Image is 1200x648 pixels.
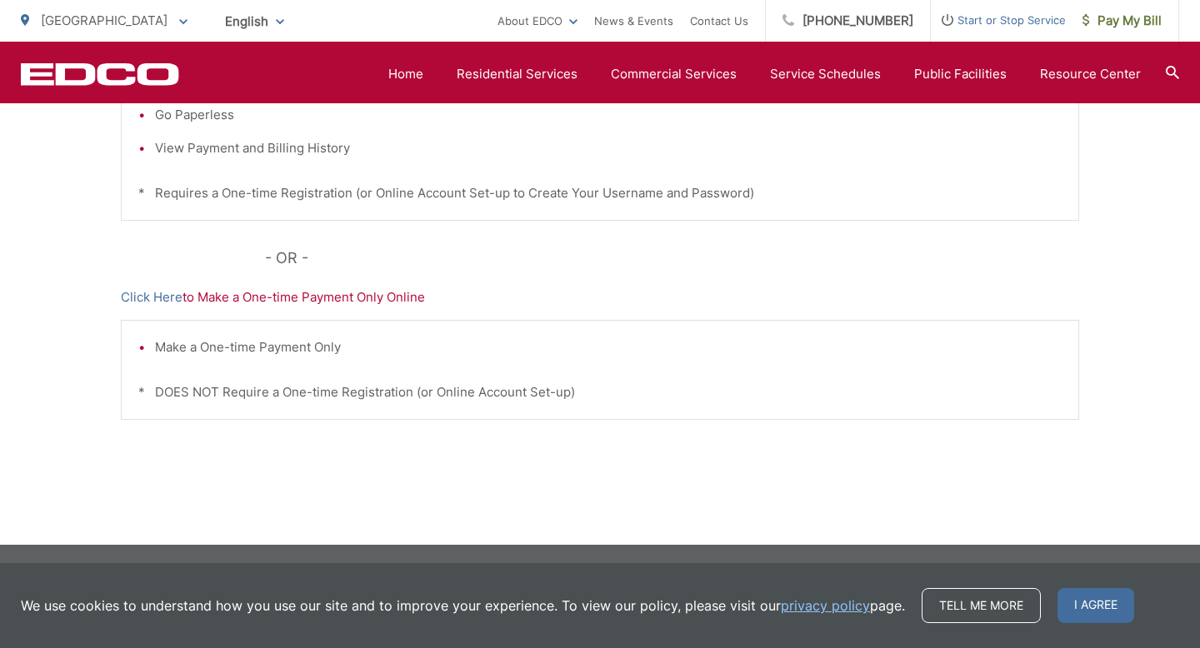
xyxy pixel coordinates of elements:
p: to Make a One-time Payment Only Online [121,287,1079,307]
li: Go Paperless [155,105,1062,125]
a: EDCD logo. Return to the homepage. [21,62,179,86]
li: Make a One-time Payment Only [155,337,1062,357]
span: I agree [1057,588,1134,623]
a: privacy policy [781,596,870,616]
span: [GEOGRAPHIC_DATA] [41,12,167,28]
p: * Requires a One-time Registration (or Online Account Set-up to Create Your Username and Password) [138,183,1062,203]
a: Tell me more [922,588,1041,623]
li: View Payment and Billing History [155,138,1062,158]
p: * DOES NOT Require a One-time Registration (or Online Account Set-up) [138,382,1062,402]
a: Home [388,64,423,84]
a: Residential Services [457,64,577,84]
a: Resource Center [1040,64,1141,84]
a: Contact Us [690,11,748,31]
a: Public Facilities [914,64,1007,84]
span: English [212,7,297,36]
a: About EDCO [497,11,577,31]
a: News & Events [594,11,673,31]
p: We use cookies to understand how you use our site and to improve your experience. To view our pol... [21,596,905,616]
a: Commercial Services [611,64,737,84]
p: - OR - [265,246,1080,271]
a: Service Schedules [770,64,881,84]
span: Pay My Bill [1082,11,1162,31]
a: Click Here [121,287,182,307]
